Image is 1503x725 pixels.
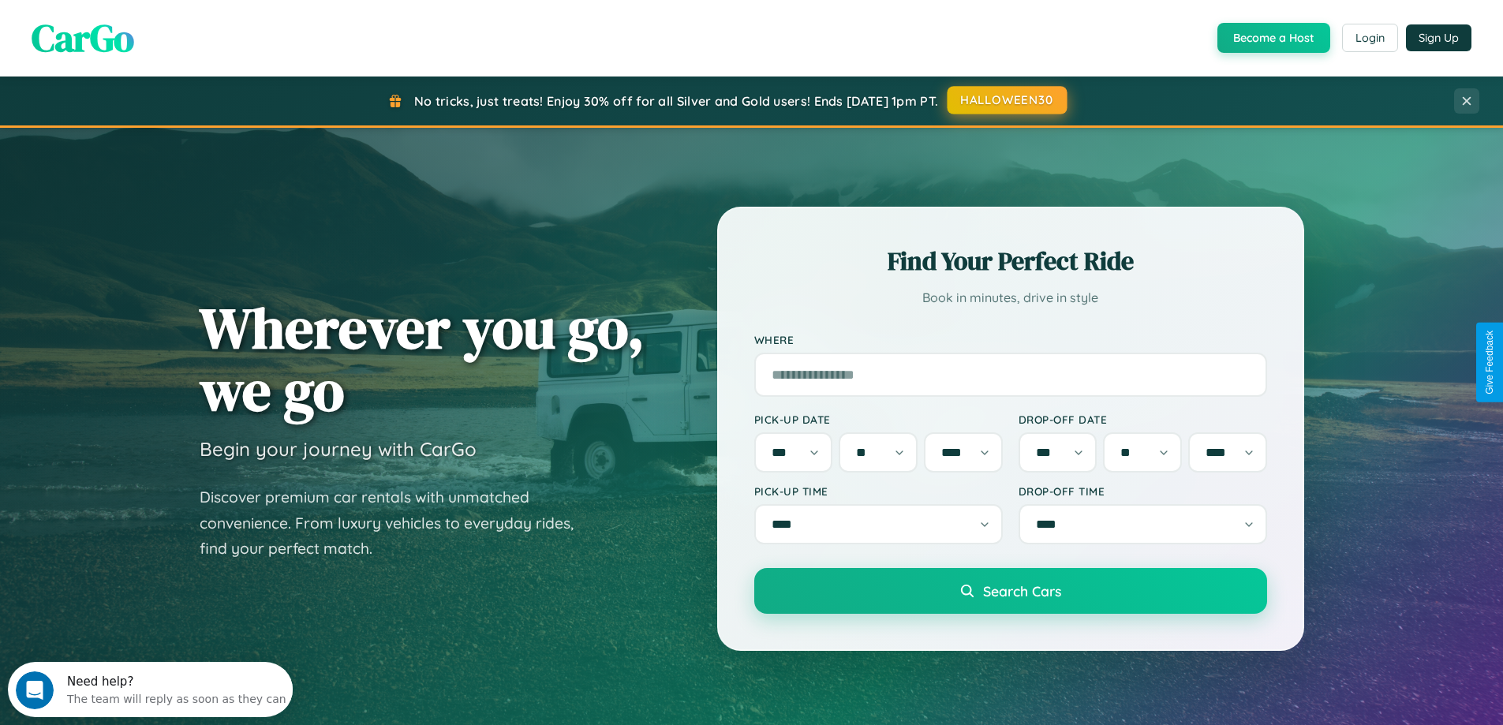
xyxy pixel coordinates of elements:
[1217,23,1330,53] button: Become a Host
[754,244,1267,278] h2: Find Your Perfect Ride
[754,413,1003,426] label: Pick-up Date
[59,26,279,43] div: The team will reply as soon as they can
[1406,24,1471,51] button: Sign Up
[200,484,594,562] p: Discover premium car rentals with unmatched convenience. From luxury vehicles to everyday rides, ...
[8,662,293,717] iframe: Intercom live chat discovery launcher
[59,13,279,26] div: Need help?
[1019,484,1267,498] label: Drop-off Time
[754,568,1267,614] button: Search Cars
[414,93,938,109] span: No tricks, just treats! Enjoy 30% off for all Silver and Gold users! Ends [DATE] 1pm PT.
[6,6,293,50] div: Open Intercom Messenger
[1342,24,1398,52] button: Login
[754,333,1267,346] label: Where
[200,297,645,421] h1: Wherever you go, we go
[754,484,1003,498] label: Pick-up Time
[983,582,1061,600] span: Search Cars
[32,12,134,64] span: CarGo
[948,86,1067,114] button: HALLOWEEN30
[754,286,1267,309] p: Book in minutes, drive in style
[1019,413,1267,426] label: Drop-off Date
[200,437,477,461] h3: Begin your journey with CarGo
[16,671,54,709] iframe: Intercom live chat
[1484,331,1495,394] div: Give Feedback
